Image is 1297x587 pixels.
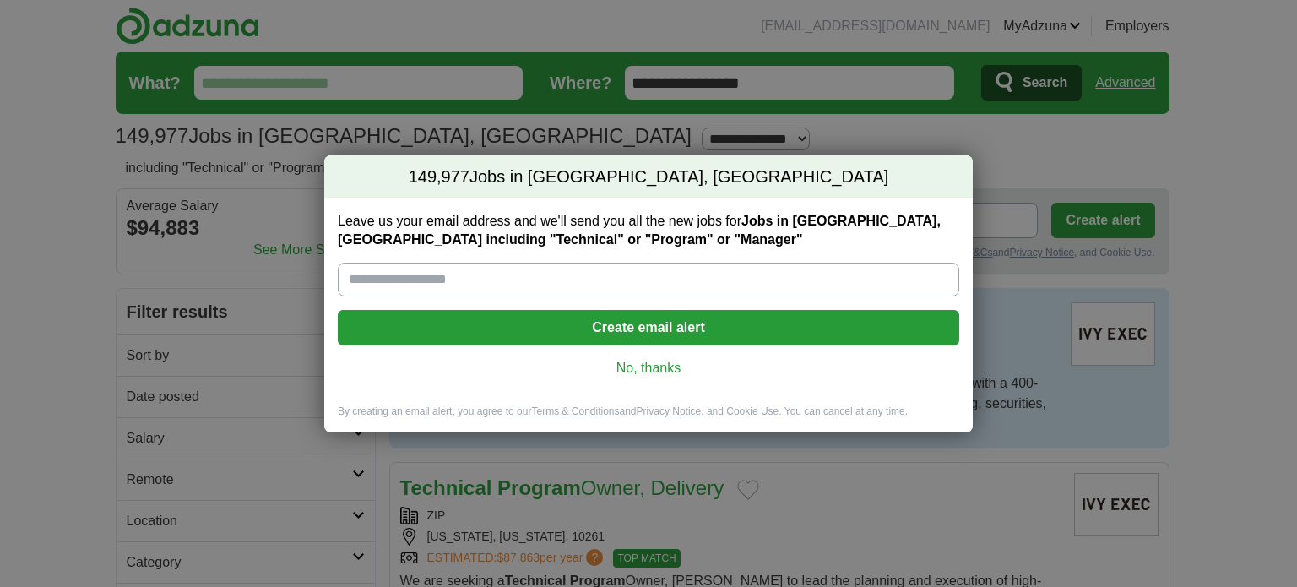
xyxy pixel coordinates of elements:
[531,405,619,417] a: Terms & Conditions
[338,310,959,345] button: Create email alert
[324,155,973,199] h2: Jobs in [GEOGRAPHIC_DATA], [GEOGRAPHIC_DATA]
[338,212,959,249] label: Leave us your email address and we'll send you all the new jobs for
[324,405,973,432] div: By creating an email alert, you agree to our and , and Cookie Use. You can cancel at any time.
[409,166,469,189] span: 149,977
[351,359,946,378] a: No, thanks
[637,405,702,417] a: Privacy Notice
